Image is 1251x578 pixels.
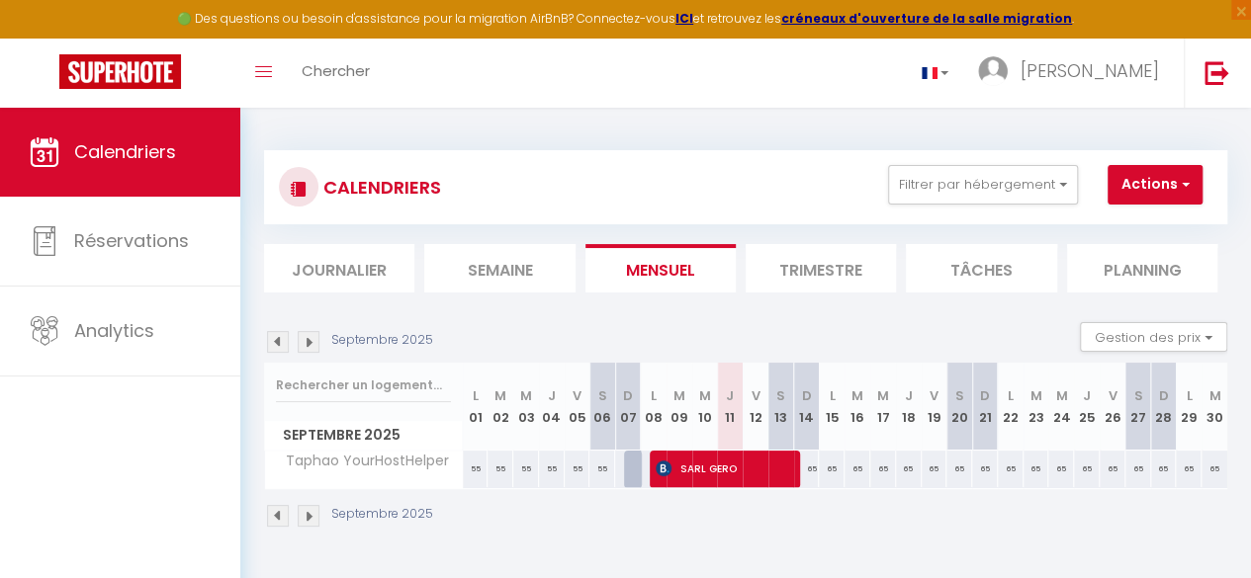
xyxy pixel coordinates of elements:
[494,386,506,405] abbr: M
[520,386,532,405] abbr: M
[905,386,913,405] abbr: J
[794,363,820,451] th: 14
[1048,451,1074,487] div: 65
[845,363,870,451] th: 16
[331,505,433,524] p: Septembre 2025
[74,228,189,253] span: Réservations
[819,451,845,487] div: 65
[1151,451,1177,487] div: 65
[276,368,451,403] input: Rechercher un logement...
[870,363,896,451] th: 17
[1202,451,1227,487] div: 65
[955,386,964,405] abbr: S
[829,386,835,405] abbr: L
[585,244,736,292] li: Mensuel
[565,451,590,487] div: 55
[1125,363,1151,451] th: 27
[1176,451,1202,487] div: 65
[819,363,845,451] th: 15
[922,451,947,487] div: 65
[539,451,565,487] div: 55
[287,39,385,108] a: Chercher
[488,363,513,451] th: 02
[513,363,539,451] th: 03
[692,363,718,451] th: 10
[302,60,370,81] span: Chercher
[74,318,154,343] span: Analytics
[1100,363,1125,451] th: 26
[641,363,667,451] th: 08
[548,386,556,405] abbr: J
[746,244,896,292] li: Trimestre
[539,363,565,451] th: 04
[318,165,441,209] h3: CALENDRIERS
[1208,386,1220,405] abbr: M
[776,386,785,405] abbr: S
[1202,363,1227,451] th: 30
[1205,60,1229,85] img: logout
[794,451,820,487] div: 65
[896,451,922,487] div: 65
[972,363,998,451] th: 21
[1008,386,1014,405] abbr: L
[651,386,657,405] abbr: L
[268,451,454,472] span: Taphao YourHostHelper
[615,363,641,451] th: 07
[1048,363,1074,451] th: 24
[802,386,812,405] abbr: D
[589,363,615,451] th: 06
[472,386,478,405] abbr: L
[331,331,433,350] p: Septembre 2025
[896,363,922,451] th: 18
[675,10,693,27] a: ICI
[930,386,938,405] abbr: V
[726,386,734,405] abbr: J
[845,451,870,487] div: 65
[978,56,1008,86] img: ...
[424,244,575,292] li: Semaine
[946,363,972,451] th: 20
[667,363,692,451] th: 09
[998,363,1024,451] th: 22
[573,386,581,405] abbr: V
[598,386,607,405] abbr: S
[1158,386,1168,405] abbr: D
[1021,58,1159,83] span: [PERSON_NAME]
[870,451,896,487] div: 65
[906,244,1056,292] li: Tâches
[1024,363,1049,451] th: 23
[781,10,1072,27] a: créneaux d'ouverture de la salle migration
[1067,244,1217,292] li: Planning
[980,386,990,405] abbr: D
[1024,451,1049,487] div: 65
[513,451,539,487] div: 55
[589,451,615,487] div: 55
[751,386,760,405] abbr: V
[565,363,590,451] th: 05
[877,386,889,405] abbr: M
[998,451,1024,487] div: 65
[1100,451,1125,487] div: 65
[1108,165,1203,205] button: Actions
[1074,363,1100,451] th: 25
[922,363,947,451] th: 19
[74,139,176,164] span: Calendriers
[463,363,489,451] th: 01
[698,386,710,405] abbr: M
[888,165,1078,205] button: Filtrer par hébergement
[265,421,462,450] span: Septembre 2025
[488,451,513,487] div: 55
[1176,363,1202,451] th: 29
[1108,386,1117,405] abbr: V
[717,363,743,451] th: 11
[1151,363,1177,451] th: 28
[946,451,972,487] div: 65
[743,363,768,451] th: 12
[656,450,787,487] span: SARL GERO
[1080,322,1227,352] button: Gestion des prix
[1083,386,1091,405] abbr: J
[59,54,181,89] img: Super Booking
[1030,386,1042,405] abbr: M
